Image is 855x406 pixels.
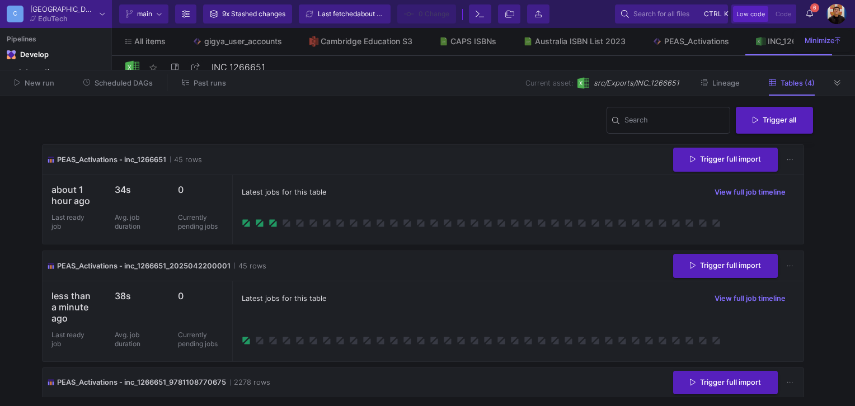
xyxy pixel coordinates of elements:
[633,6,689,22] span: Search for all files
[178,184,223,195] p: 0
[3,46,109,64] mat-expansion-panel-header: Navigation iconDevelop
[51,184,97,206] p: about 1 hour ago
[7,50,16,59] img: Navigation icon
[115,184,160,195] p: 34s
[594,78,679,88] span: src/Exports/INC_1266651
[673,148,778,172] button: Trigger full import
[690,155,761,163] span: Trigger full import
[309,36,318,47] img: Tab icon
[321,37,412,46] div: Cambridge Education S3
[115,290,160,301] p: 38s
[772,6,795,22] button: Code
[115,331,148,348] p: Avg. job duration
[706,184,795,201] button: View full job timeline
[690,378,761,386] span: Trigger full import
[299,4,391,23] button: Last fetchedabout 19 hours ago
[318,6,385,22] div: Last fetched
[47,154,55,165] img: icon
[690,261,761,270] span: Trigger full import
[230,377,270,388] span: 2278 rows
[95,79,153,87] span: Scheduled DAGs
[753,116,796,124] span: Trigger all
[577,77,589,89] img: [Legacy] Excel
[733,6,768,22] button: Low code
[535,37,626,46] div: Australia ISBN List 2023
[115,213,148,231] p: Avg. job duration
[768,37,816,46] div: INC_1266651
[673,254,778,278] button: Trigger full import
[134,37,166,46] span: All items
[57,261,231,271] span: PEAS_Activations - inc_1266651_2025042200001
[7,6,24,22] div: C
[178,290,223,301] p: 0
[222,6,285,22] div: 9x Stashed changes
[194,79,226,87] span: Past runs
[715,188,786,196] span: View full job timeline
[51,290,97,324] p: less than a minute ago
[234,261,266,271] span: 45 rows
[57,154,166,165] span: PEAS_Activations - inc_1266651
[1,74,68,92] button: New run
[20,50,37,59] div: Develop
[51,213,85,231] p: Last ready job
[137,6,152,22] span: main
[119,4,168,23] button: main
[781,79,815,87] span: Tables (4)
[242,293,326,304] span: Latest jobs for this table
[19,68,106,77] div: Integrations
[47,377,55,388] img: icon
[826,4,847,24] img: bg52tvgs8dxfpOhHYAd0g09LCcAxm85PnUXHwHyc.png
[776,10,791,18] span: Code
[51,331,85,348] p: Last ready job
[30,6,95,13] div: [GEOGRAPHIC_DATA]
[724,7,729,21] span: k
[715,294,786,303] span: View full job timeline
[178,331,223,348] p: Currently pending jobs
[57,377,226,388] span: PEAS_Activations - inc_1266651_9781108770675
[47,261,55,271] img: icon
[736,10,765,18] span: Low code
[706,290,795,307] button: View full job timeline
[525,78,573,88] span: Current asset:
[652,37,662,46] img: Tab icon
[192,37,202,46] img: Tab icon
[615,4,728,23] button: Search for all filesctrlk
[168,74,239,92] button: Past runs
[450,37,496,46] div: CAPS ISBNs
[755,74,828,92] button: Tables (4)
[203,4,292,23] button: 9x Stashed changes
[810,3,819,12] span: 6
[25,79,54,87] span: New run
[204,37,282,46] div: gigya_user_accounts
[38,15,68,22] div: EduTech
[242,187,326,197] span: Latest jobs for this table
[70,74,167,92] button: Scheduled DAGs
[439,37,449,46] img: Tab icon
[736,107,813,134] button: Trigger all
[704,7,722,21] span: ctrl
[178,213,223,231] p: Currently pending jobs
[800,4,820,23] button: 6
[125,60,139,74] img: Logo
[523,37,533,46] img: Tab icon
[664,37,729,46] div: PEAS_Activations
[170,154,202,165] span: 45 rows
[712,79,740,87] span: Lineage
[756,37,765,46] img: Tab icon
[357,10,416,18] span: about 19 hours ago
[673,371,778,395] button: Trigger full import
[687,74,753,92] button: Lineage
[147,61,160,74] mat-icon: star_border
[701,7,722,21] button: ctrlk
[3,65,109,79] a: Integrations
